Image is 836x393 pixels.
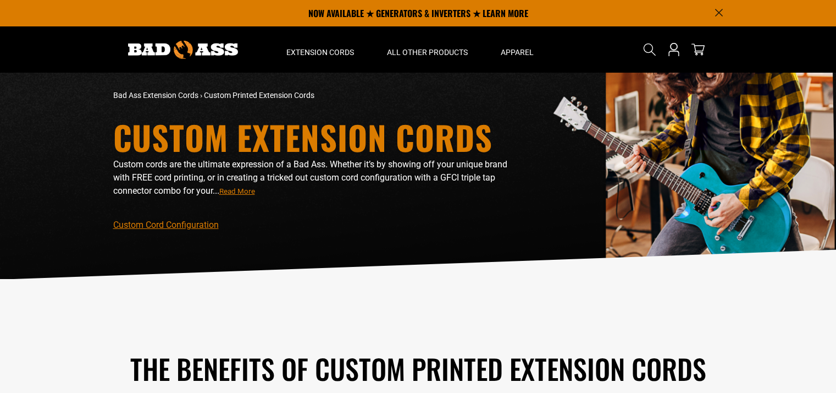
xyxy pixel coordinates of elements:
[370,26,484,73] summary: All Other Products
[387,47,468,57] span: All Other Products
[113,220,219,230] a: Custom Cord Configuration
[113,121,514,154] h1: Custom Extension Cords
[128,41,238,59] img: Bad Ass Extension Cords
[200,91,202,100] span: ›
[219,187,255,195] span: Read More
[286,47,354,57] span: Extension Cords
[113,90,514,101] nav: breadcrumbs
[113,91,198,100] a: Bad Ass Extension Cords
[270,26,370,73] summary: Extension Cords
[113,351,723,386] h2: The Benefits of Custom Printed Extension Cords
[113,158,514,198] p: Custom cords are the ultimate expression of a Bad Ass. Whether it’s by showing off your unique br...
[484,26,550,73] summary: Apparel
[204,91,314,100] span: Custom Printed Extension Cords
[641,41,658,58] summary: Search
[501,47,534,57] span: Apparel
